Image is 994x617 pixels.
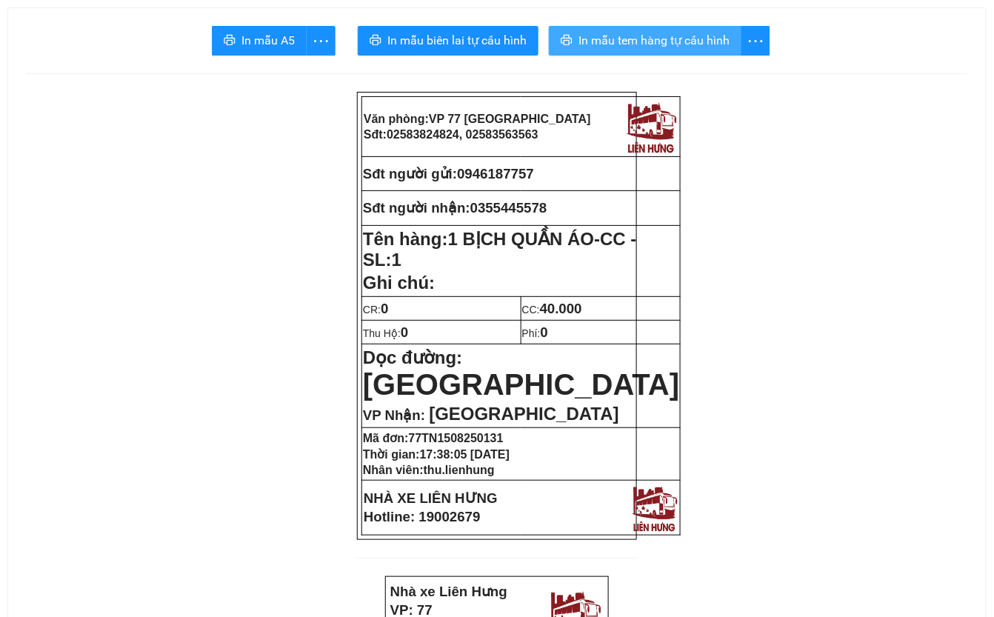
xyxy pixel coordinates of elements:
[364,128,538,141] strong: Sđt:
[457,166,534,181] span: 0946187757
[540,301,582,316] span: 40.000
[358,26,538,56] button: printerIn mẫu biên lai tự cấu hình
[429,404,618,424] span: [GEOGRAPHIC_DATA]
[363,347,679,398] strong: Dọc đường:
[364,490,498,506] strong: NHÀ XE LIÊN HƯNG
[212,26,307,56] button: printerIn mẫu A5
[149,105,204,116] span: 0946187757
[241,31,295,50] span: In mẫu A5
[629,482,680,533] img: logo
[409,432,504,444] span: 77TN1508250131
[381,301,388,316] span: 0
[159,10,217,72] img: logo
[541,324,548,340] span: 0
[522,327,548,339] span: Phí:
[363,166,457,181] strong: Sđt người gửi:
[387,128,538,141] span: 02583824824, 02583563563
[363,273,435,293] span: Ghi chú:
[363,448,510,461] strong: Thời gian:
[363,432,504,444] strong: Mã đơn:
[522,304,582,316] span: CC:
[363,368,679,401] span: [GEOGRAPHIC_DATA]
[623,99,679,155] img: logo
[363,327,408,339] span: Thu Hộ:
[306,26,336,56] button: more
[108,105,204,116] strong: SĐT gửi:
[363,200,470,216] strong: Sđt người nhận:
[61,80,161,96] strong: Phiếu gửi hàng
[363,407,425,423] span: VP Nhận:
[549,26,741,56] button: printerIn mẫu tem hàng tự cấu hình
[741,26,770,56] button: more
[578,31,730,50] span: In mẫu tem hàng tự cấu hình
[364,509,481,524] strong: Hotline: 19002679
[390,584,507,599] strong: Nhà xe Liên Hưng
[363,229,637,270] span: 1 BỊCH QUẦN ÁO-CC - SL:
[364,113,591,125] strong: Văn phòng:
[5,7,122,23] strong: Nhà xe Liên Hưng
[429,113,591,125] span: VP 77 [GEOGRAPHIC_DATA]
[363,229,637,270] strong: Tên hàng:
[420,448,510,461] span: 17:38:05 [DATE]
[470,200,547,216] span: 0355445578
[424,464,495,476] span: thu.lienhung
[401,324,408,340] span: 0
[363,464,495,476] strong: Nhân viên:
[387,31,527,50] span: In mẫu biên lai tự cấu hình
[5,26,157,74] strong: VP: 77 [GEOGRAPHIC_DATA], [GEOGRAPHIC_DATA]
[224,34,236,48] span: printer
[561,34,573,48] span: printer
[5,105,53,116] strong: Người gửi:
[741,32,770,50] span: more
[363,304,389,316] span: CR:
[370,34,381,48] span: printer
[392,250,401,270] span: 1
[307,32,335,50] span: more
